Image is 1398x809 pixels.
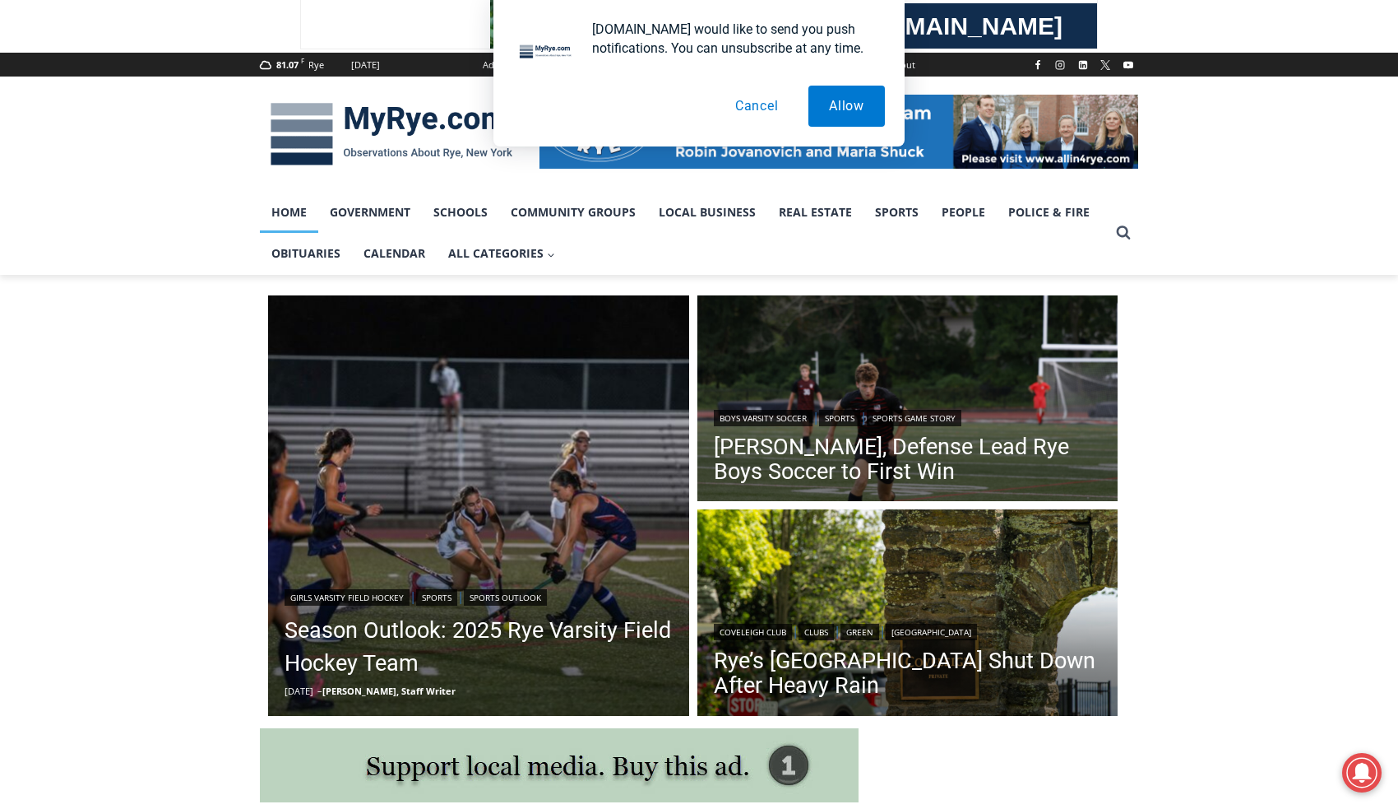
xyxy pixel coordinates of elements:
[714,407,1102,426] div: | |
[416,589,457,606] a: Sports
[285,586,673,606] div: | |
[697,295,1118,506] a: Read More Cox, Defense Lead Rye Boys Soccer to First Win
[799,624,834,640] a: Clubs
[317,685,322,697] span: –
[930,192,997,233] a: People
[260,192,1109,275] nav: Primary Navigation
[437,233,567,274] button: Child menu of All Categories
[430,164,762,201] span: Intern @ [DOMAIN_NAME]
[285,589,410,606] a: Girls Varsity Field Hockey
[840,624,879,640] a: Green
[714,410,812,426] a: Boys Varsity Soccer
[396,160,797,205] a: Intern @ [DOMAIN_NAME]
[499,192,647,233] a: Community Groups
[867,410,961,426] a: Sports Game Story
[863,192,930,233] a: Sports
[260,728,859,802] img: support local media, buy this ad
[714,649,1102,698] a: Rye’s [GEOGRAPHIC_DATA] Shut Down After Heavy Rain
[819,410,860,426] a: Sports
[647,192,767,233] a: Local Business
[697,509,1118,720] a: Read More Rye’s Coveleigh Beach Shut Down After Heavy Rain
[697,295,1118,506] img: (PHOTO: Rye Boys Soccer's Lex Cox (#23) dribbling againt Tappan Zee on Thursday, September 4. Cre...
[513,20,579,86] img: notification icon
[352,233,437,274] a: Calendar
[997,192,1101,233] a: Police & Fire
[886,624,977,640] a: [GEOGRAPHIC_DATA]
[697,509,1118,720] img: (PHOTO: Coveleigh Club, at 459 Stuyvesant Avenue in Rye. Credit: Justin Gray.)
[808,86,885,127] button: Allow
[579,20,885,58] div: [DOMAIN_NAME] would like to send you push notifications. You can unsubscribe at any time.
[464,589,547,606] a: Sports Outlook
[415,1,777,160] div: "[PERSON_NAME] and I covered the [DATE] Parade, which was a really eye opening experience as I ha...
[767,192,863,233] a: Real Estate
[285,685,313,697] time: [DATE]
[268,295,689,717] img: (PHOTO: Rye Varsity Field Hockey Head Coach Kelly Vegliante has named senior captain Kate Morreal...
[714,624,792,640] a: Coveleigh Club
[5,170,161,232] span: Open Tues. - Sun. [PHONE_NUMBER]
[260,192,318,233] a: Home
[285,614,673,680] a: Season Outlook: 2025 Rye Varsity Field Hockey Team
[714,435,1102,484] a: [PERSON_NAME], Defense Lead Rye Boys Soccer to First Win
[1,165,165,205] a: Open Tues. - Sun. [PHONE_NUMBER]
[260,233,352,274] a: Obituaries
[318,192,422,233] a: Government
[1109,218,1138,248] button: View Search Form
[169,103,242,197] div: "the precise, almost orchestrated movements of cutting and assembling sushi and [PERSON_NAME] mak...
[322,685,456,697] a: [PERSON_NAME], Staff Writer
[715,86,799,127] button: Cancel
[714,621,1102,640] div: | | |
[268,295,689,717] a: Read More Season Outlook: 2025 Rye Varsity Field Hockey Team
[422,192,499,233] a: Schools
